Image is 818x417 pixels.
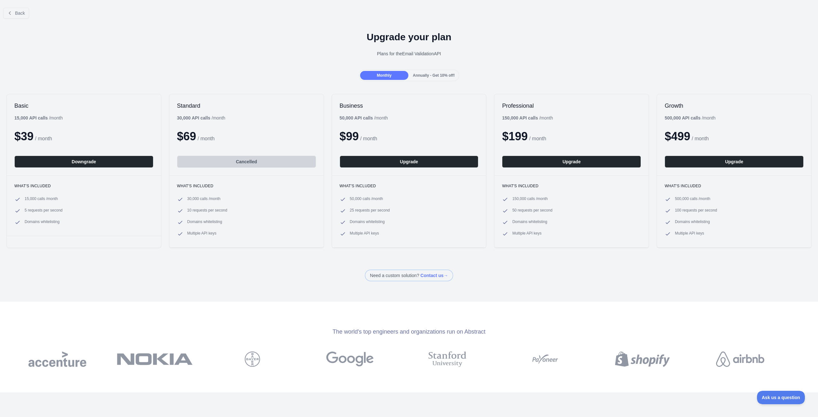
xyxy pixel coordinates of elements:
[502,156,641,168] button: Upgrade
[502,130,528,143] span: $ 199
[757,391,805,404] iframe: Toggle Customer Support
[340,130,359,143] span: $ 99
[340,156,479,168] button: Upgrade
[529,136,546,141] span: / month
[360,136,377,141] span: / month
